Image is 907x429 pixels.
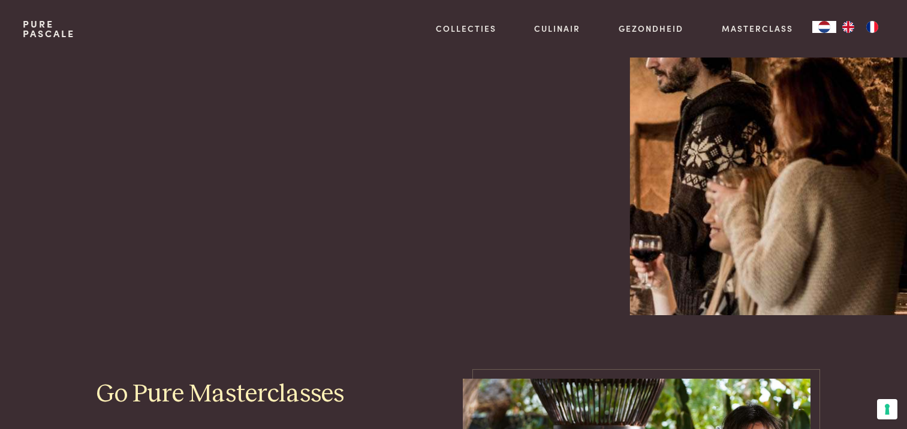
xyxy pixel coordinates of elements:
a: Culinair [534,22,580,35]
a: FR [860,21,884,33]
button: Uw voorkeuren voor toestemming voor trackingtechnologieën [877,399,897,419]
a: Collecties [436,22,496,35]
a: EN [836,21,860,33]
a: PurePascale [23,19,75,38]
a: Gezondheid [619,22,683,35]
a: Masterclass [722,22,793,35]
h2: Go Pure Masterclasses [97,379,371,410]
aside: Language selected: Nederlands [812,21,884,33]
a: NL [812,21,836,33]
div: Language [812,21,836,33]
ul: Language list [836,21,884,33]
